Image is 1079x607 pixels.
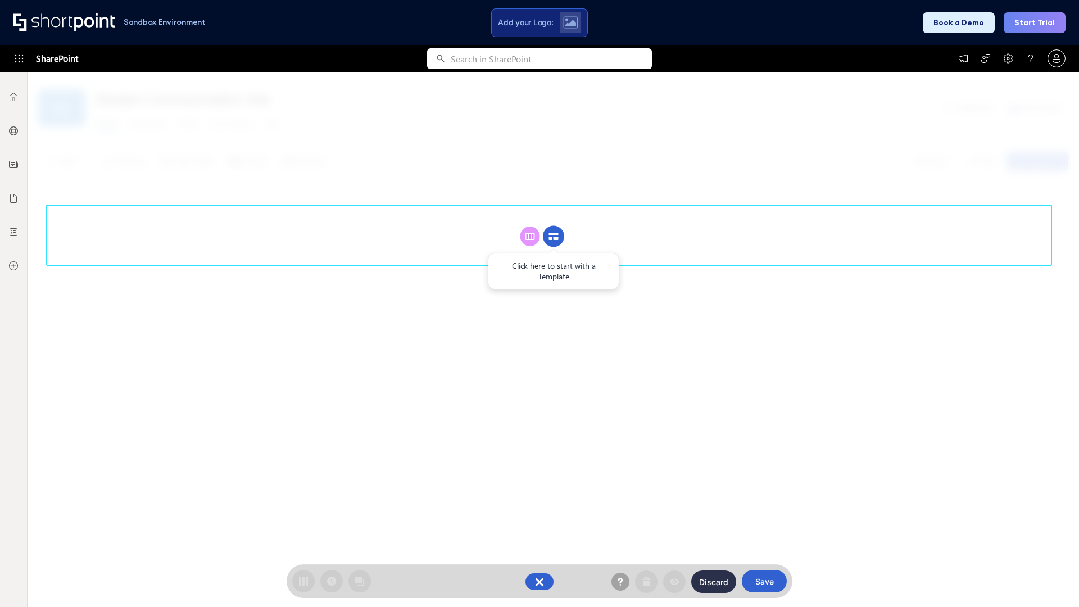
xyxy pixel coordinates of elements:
[451,48,652,69] input: Search in SharePoint
[923,12,995,33] button: Book a Demo
[1004,12,1066,33] button: Start Trial
[742,570,787,592] button: Save
[1023,553,1079,607] iframe: Chat Widget
[36,45,78,72] span: SharePoint
[498,17,553,28] span: Add your Logo:
[124,19,206,25] h1: Sandbox Environment
[563,16,578,29] img: Upload logo
[691,570,736,593] button: Discard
